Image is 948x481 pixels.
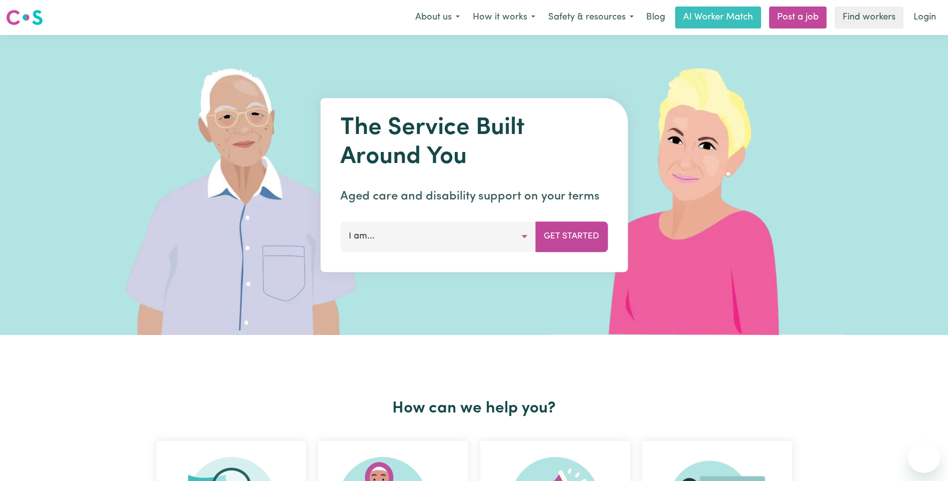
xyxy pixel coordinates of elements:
[6,6,43,29] a: Careseekers logo
[908,441,940,473] iframe: Button to launch messaging window
[6,8,43,26] img: Careseekers logo
[640,6,671,28] a: Blog
[908,6,942,28] a: Login
[340,187,608,205] p: Aged care and disability support on your terms
[340,221,536,251] button: I am...
[340,114,608,171] h1: The Service Built Around You
[466,7,542,28] button: How it works
[769,6,827,28] a: Post a job
[542,7,640,28] button: Safety & resources
[535,221,608,251] button: Get Started
[675,6,761,28] a: AI Worker Match
[150,399,798,418] h2: How can we help you?
[409,7,466,28] button: About us
[835,6,904,28] a: Find workers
